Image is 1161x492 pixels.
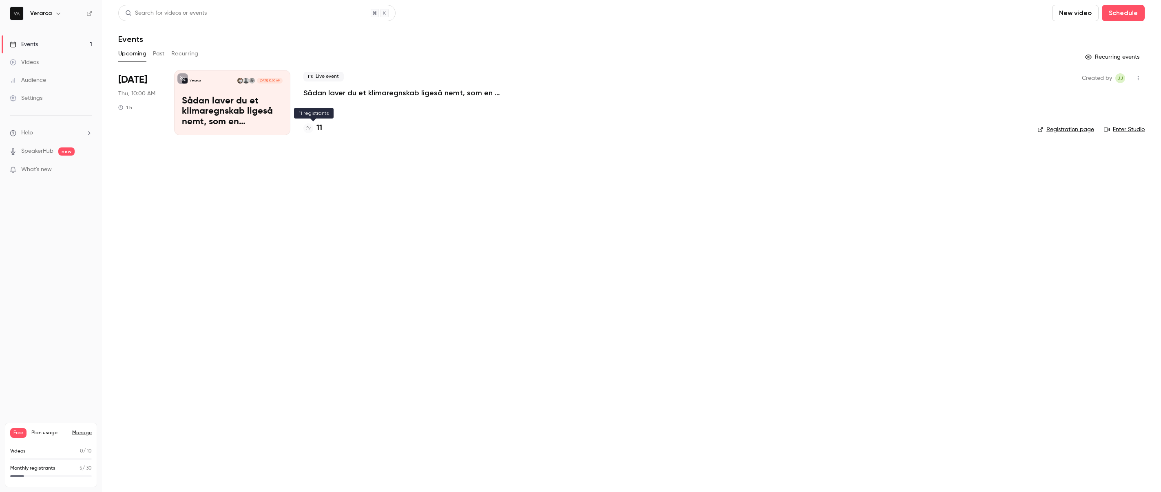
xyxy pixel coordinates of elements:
[10,76,46,84] div: Audience
[1081,51,1145,64] button: Recurring events
[10,448,26,455] p: Videos
[10,40,38,48] div: Events
[58,147,75,156] span: new
[125,9,207,18] div: Search for videos or events
[80,448,92,455] p: / 10
[31,430,67,436] span: Plan usage
[10,465,55,472] p: Monthly registrants
[10,428,27,438] span: Free
[10,7,23,20] img: Verarca
[80,466,82,471] span: 5
[174,70,290,135] a: Sådan laver du et klimaregnskab ligeså nemt, som en resultatopgørelseVerarcaSøren HøjbergDan Skov...
[21,129,33,137] span: Help
[10,129,92,137] li: help-dropdown-opener
[10,94,42,102] div: Settings
[182,96,283,127] p: Sådan laver du et klimaregnskab ligeså nemt, som en resultatopgørelse
[1117,73,1123,83] span: Jj
[30,9,52,18] h6: Verarca
[72,430,92,436] a: Manage
[1104,125,1145,134] a: Enter Studio
[190,79,201,83] p: Verarca
[21,147,53,156] a: SpeakerHub
[1102,5,1145,21] button: Schedule
[303,123,322,134] a: 11
[118,90,155,98] span: Thu, 10:00 AM
[316,123,322,134] h4: 11
[118,47,146,60] button: Upcoming
[243,78,249,83] img: Dan Skovgaard
[237,78,243,83] img: Søren Orluf
[1037,125,1094,134] a: Registration page
[257,78,282,83] span: [DATE] 10:00 AM
[1115,73,1125,83] span: Jonas jkr+wemarket@wemarket.dk
[118,104,132,111] div: 1 h
[118,70,161,135] div: Oct 23 Thu, 10:00 AM (Europe/Copenhagen)
[21,165,52,174] span: What's new
[303,88,548,98] a: Sådan laver du et klimaregnskab ligeså nemt, som en resultatopgørelse
[1082,73,1112,83] span: Created by
[303,72,344,81] span: Live event
[80,465,92,472] p: / 30
[118,34,143,44] h1: Events
[118,73,147,86] span: [DATE]
[153,47,165,60] button: Past
[1052,5,1099,21] button: New video
[10,58,39,66] div: Videos
[171,47,199,60] button: Recurring
[249,78,255,83] img: Søren Højberg
[80,449,83,454] span: 0
[82,166,92,174] iframe: Noticeable Trigger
